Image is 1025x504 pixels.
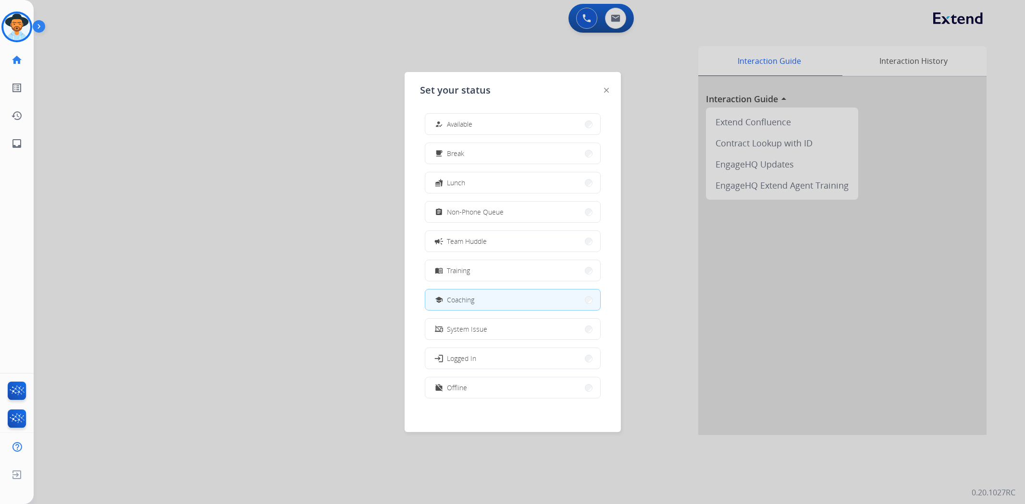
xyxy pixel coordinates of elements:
[447,265,470,276] span: Training
[425,289,600,310] button: Coaching
[425,202,600,222] button: Non-Phone Queue
[425,231,600,252] button: Team Huddle
[434,266,443,275] mat-icon: menu_book
[11,110,23,121] mat-icon: history
[447,148,464,158] span: Break
[3,13,30,40] img: avatar
[425,260,600,281] button: Training
[447,353,476,363] span: Logged In
[447,295,474,305] span: Coaching
[425,172,600,193] button: Lunch
[447,236,487,246] span: Team Huddle
[447,383,467,393] span: Offline
[434,325,443,333] mat-icon: phonelink_off
[11,54,23,66] mat-icon: home
[425,319,600,339] button: System Issue
[433,353,443,363] mat-icon: login
[425,348,600,369] button: Logged In
[11,138,23,149] mat-icon: inbox
[434,296,443,304] mat-icon: school
[425,377,600,398] button: Offline
[425,143,600,164] button: Break
[434,384,443,392] mat-icon: work_off
[434,179,443,187] mat-icon: fastfood
[447,178,465,188] span: Lunch
[433,236,443,246] mat-icon: campaign
[447,119,472,129] span: Available
[434,208,443,216] mat-icon: assignment
[11,82,23,94] mat-icon: list_alt
[434,120,443,128] mat-icon: how_to_reg
[425,114,600,134] button: Available
[434,149,443,157] mat-icon: free_breakfast
[604,88,609,93] img: close-button
[420,84,491,97] span: Set your status
[447,207,504,217] span: Non-Phone Queue
[447,324,487,334] span: System Issue
[972,487,1015,498] p: 0.20.1027RC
